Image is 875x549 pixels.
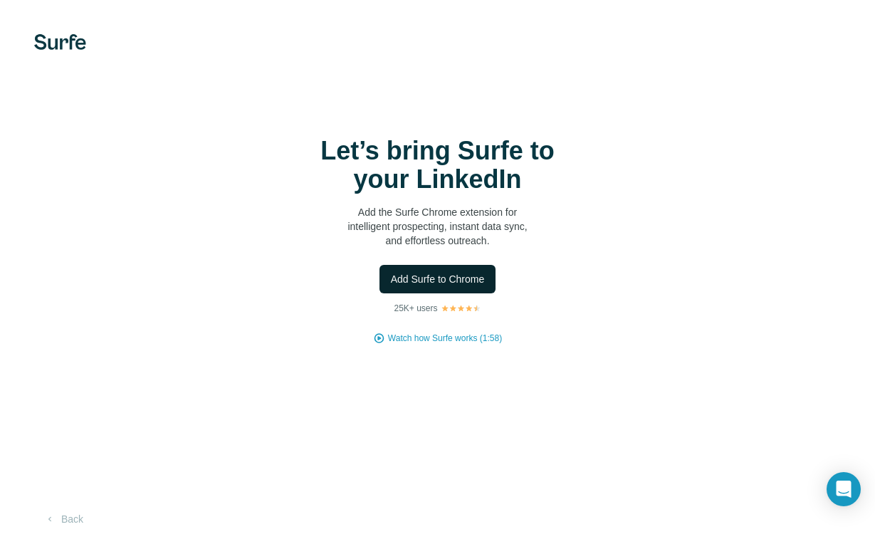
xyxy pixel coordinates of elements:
[34,34,86,50] img: Surfe's logo
[295,205,580,248] p: Add the Surfe Chrome extension for intelligent prospecting, instant data sync, and effortless out...
[441,304,481,313] img: Rating Stars
[394,302,437,315] p: 25K+ users
[379,265,496,293] button: Add Surfe to Chrome
[295,137,580,194] h1: Let’s bring Surfe to your LinkedIn
[388,332,502,345] button: Watch how Surfe works (1:58)
[827,472,861,506] div: Open Intercom Messenger
[34,506,93,532] button: Back
[391,272,485,286] span: Add Surfe to Chrome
